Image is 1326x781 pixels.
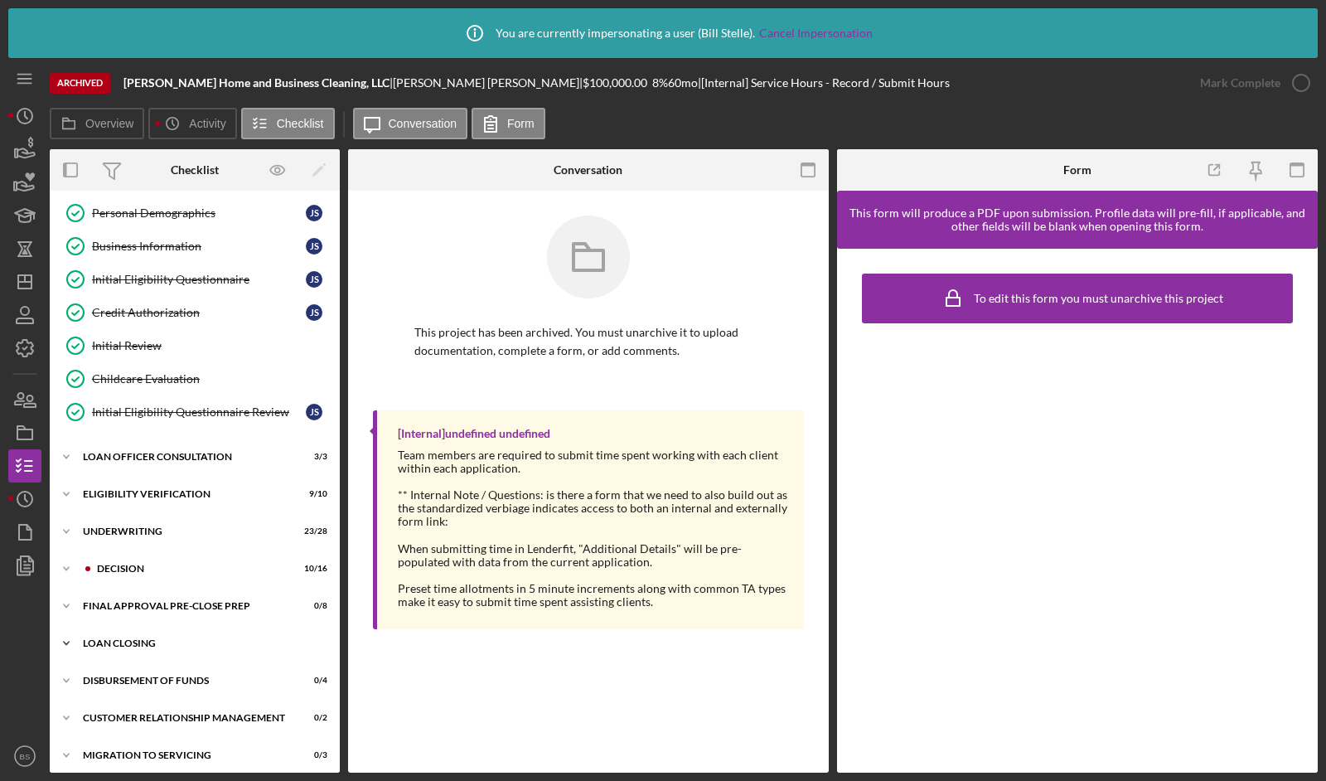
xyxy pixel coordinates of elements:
p: This project has been archived. You must unarchive it to upload documentation, complete a form, o... [414,323,762,361]
button: Activity [148,108,236,139]
a: Initial Eligibility Questionnaire ReviewJS [58,395,331,429]
div: Checklist [171,163,219,177]
div: J S [306,238,322,255]
label: Form [507,117,535,130]
div: To edit this form you must unarchive this project [974,292,1223,305]
a: Initial Review [58,329,331,362]
div: Team members are required to submit time spent working with each client within each application. [398,449,787,475]
div: Form [1063,163,1091,177]
div: 60 mo [668,76,698,90]
div: Disbursement of Funds [83,676,286,686]
div: Final Approval Pre-Close Prep [83,601,286,611]
div: Eligibility Verification [83,489,286,499]
button: Form [472,108,545,139]
div: 0 / 3 [298,750,327,760]
div: 23 / 28 [298,526,327,536]
label: Checklist [277,117,324,130]
div: When submitting time in Lenderfit, "Additional Details" will be pre-populated with data from the ... [398,542,787,569]
a: Childcare Evaluation [58,362,331,395]
div: 9 / 10 [298,489,327,499]
div: Initial Review [92,339,331,352]
div: 0 / 2 [298,713,327,723]
div: Customer Relationship Management [83,713,286,723]
div: J S [306,404,322,420]
div: You are currently impersonating a user ( Bill Stelle ). [454,12,873,54]
div: 8 % [652,76,668,90]
div: J S [306,205,322,221]
div: | [Internal] Service Hours - Record / Submit Hours [698,76,950,90]
div: Conversation [554,163,622,177]
label: Overview [85,117,133,130]
div: This form will produce a PDF upon submission. Profile data will pre-fill, if applicable, and othe... [845,206,1309,233]
div: Mark Complete [1200,66,1280,99]
div: Migration to Servicing [83,750,286,760]
div: 3 / 3 [298,452,327,462]
text: BS [20,752,31,761]
div: ** Internal Note / Questions: is there a form that we need to also build out as the standardized ... [398,488,787,528]
a: Credit AuthorizationJS [58,296,331,329]
div: Childcare Evaluation [92,372,331,386]
div: Decision [97,564,286,574]
button: Checklist [241,108,335,139]
div: Credit Authorization [92,306,306,319]
div: 0 / 8 [298,601,327,611]
div: Archived [50,73,110,94]
div: [PERSON_NAME] [PERSON_NAME] | [393,76,583,90]
div: Loan Officer Consultation [83,452,286,462]
div: Preset time allotments in 5 minute increments along with common TA types make it easy to submit t... [398,582,787,609]
button: Overview [50,108,144,139]
a: Cancel Impersonation [759,27,873,40]
b: [PERSON_NAME] Home and Business Cleaning, LLC [123,75,390,90]
div: 0 / 4 [298,676,327,686]
div: | [123,76,393,90]
button: Conversation [353,108,468,139]
label: Activity [189,117,225,130]
div: [Internal] undefined undefined [398,427,550,440]
a: Personal DemographicsJS [58,196,331,230]
div: Loan Closing [83,638,319,648]
div: J S [306,304,322,321]
div: 10 / 16 [298,564,327,574]
div: J S [306,271,322,288]
button: Mark Complete [1183,66,1318,99]
div: Business Information [92,240,306,253]
div: Initial Eligibility Questionnaire [92,273,306,286]
label: Conversation [389,117,457,130]
button: BS [8,740,41,773]
div: Initial Eligibility Questionnaire Review [92,405,306,419]
a: Business InformationJS [58,230,331,263]
a: Initial Eligibility QuestionnaireJS [58,263,331,296]
div: Personal Demographics [92,206,306,220]
div: $100,000.00 [583,76,652,90]
div: Underwriting [83,526,286,536]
